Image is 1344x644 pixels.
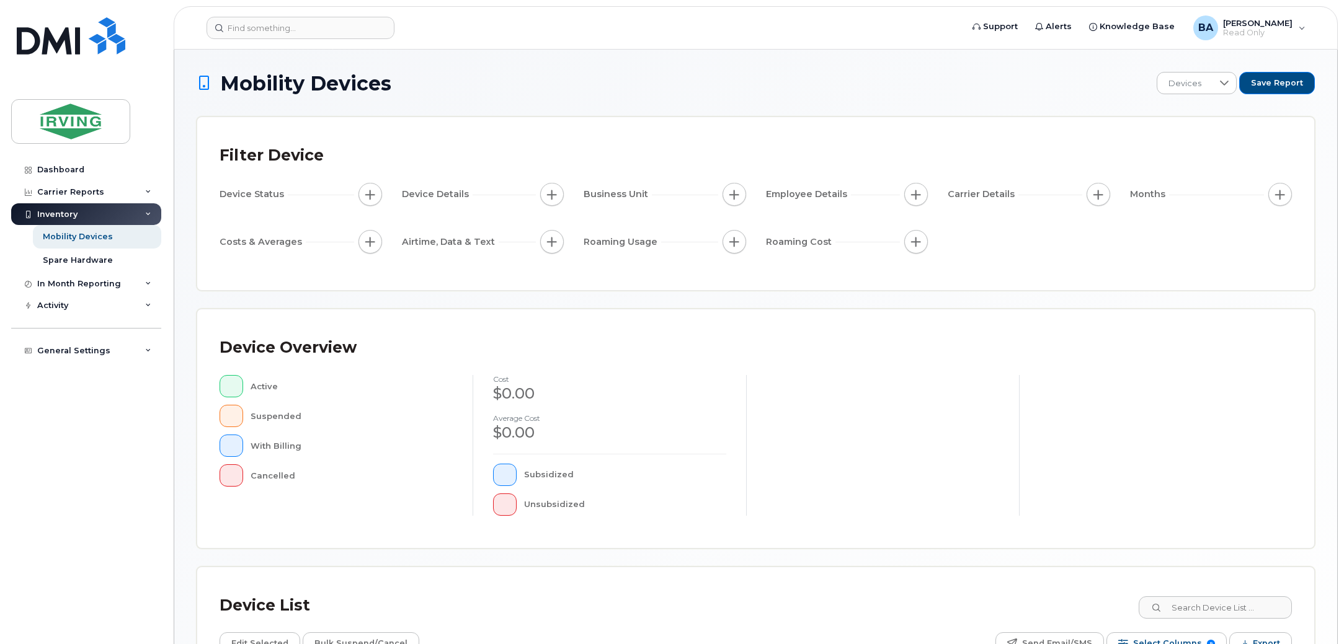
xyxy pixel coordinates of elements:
h4: Average cost [493,414,726,422]
span: Mobility Devices [220,73,391,94]
button: Save Report [1239,72,1315,94]
span: Save Report [1251,77,1303,89]
span: Carrier Details [948,188,1018,201]
div: Cancelled [251,464,453,487]
div: Filter Device [220,139,324,172]
div: $0.00 [493,422,726,443]
span: Roaming Usage [584,236,661,249]
span: Business Unit [584,188,652,201]
span: Airtime, Data & Text [402,236,499,249]
div: Suspended [251,405,453,427]
span: Roaming Cost [766,236,835,249]
h4: cost [493,375,726,383]
span: Employee Details [766,188,851,201]
span: Devices [1157,73,1213,95]
input: Search Device List ... [1139,596,1292,619]
div: Subsidized [524,464,726,486]
div: Unsubsidized [524,493,726,516]
div: $0.00 [493,383,726,404]
div: Active [251,375,453,397]
span: Device Status [220,188,288,201]
div: Device Overview [220,332,357,364]
span: Device Details [402,188,473,201]
div: With Billing [251,434,453,457]
span: Costs & Averages [220,236,306,249]
span: Months [1130,188,1169,201]
div: Device List [220,589,310,622]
